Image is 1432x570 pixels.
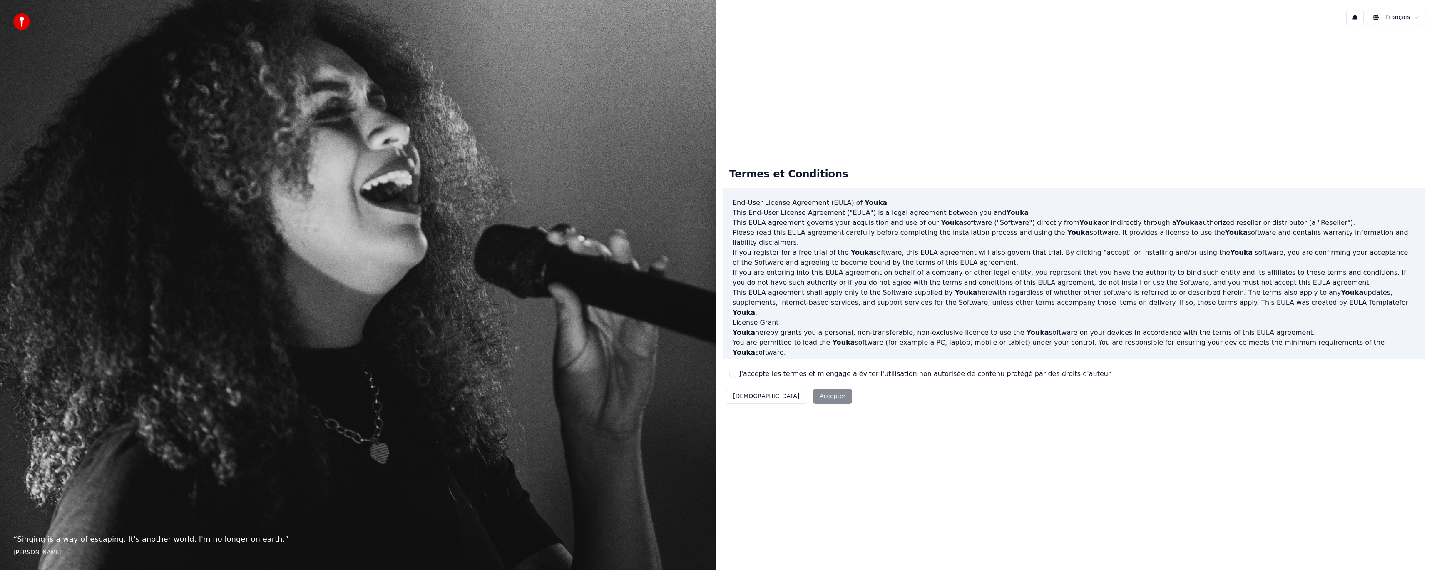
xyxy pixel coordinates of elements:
[832,339,855,346] span: Youka
[733,218,1415,228] p: This EULA agreement governs your acquisition and use of our software ("Software") directly from o...
[1225,229,1248,236] span: Youka
[733,328,1415,338] p: hereby grants you a personal, non-transferable, non-exclusive licence to use the software on your...
[733,348,755,356] span: Youka
[1027,329,1049,336] span: Youka
[1176,219,1198,227] span: Youka
[733,358,1415,368] p: You are not permitted to:
[13,548,703,557] footer: [PERSON_NAME]
[1067,229,1090,236] span: Youka
[733,318,1415,328] h3: License Grant
[1341,289,1363,296] span: Youka
[1006,209,1029,217] span: Youka
[726,389,806,404] button: [DEMOGRAPHIC_DATA]
[1349,299,1399,306] a: EULA Template
[733,268,1415,288] p: If you are entering into this EULA agreement on behalf of a company or other legal entity, you re...
[851,249,873,256] span: Youka
[13,13,30,30] img: youka
[733,338,1415,358] p: You are permitted to load the software (for example a PC, laptop, mobile or tablet) under your co...
[733,309,755,316] span: Youka
[733,288,1415,318] p: This EULA agreement shall apply only to the Software supplied by herewith regardless of whether o...
[1079,219,1102,227] span: Youka
[733,329,755,336] span: Youka
[865,199,887,207] span: Youka
[733,248,1415,268] p: If you register for a free trial of the software, this EULA agreement will also govern that trial...
[955,289,977,296] span: Youka
[941,219,963,227] span: Youka
[1230,249,1253,256] span: Youka
[723,161,855,188] div: Termes et Conditions
[13,533,703,545] p: “ Singing is a way of escaping. It's another world. I'm no longer on earth. ”
[733,228,1415,248] p: Please read this EULA agreement carefully before completing the installation process and using th...
[739,369,1111,379] label: J'accepte les termes et m'engage à éviter l'utilisation non autorisée de contenu protégé par des ...
[733,208,1415,218] p: This End-User License Agreement ("EULA") is a legal agreement between you and
[733,198,1415,208] h3: End-User License Agreement (EULA) of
